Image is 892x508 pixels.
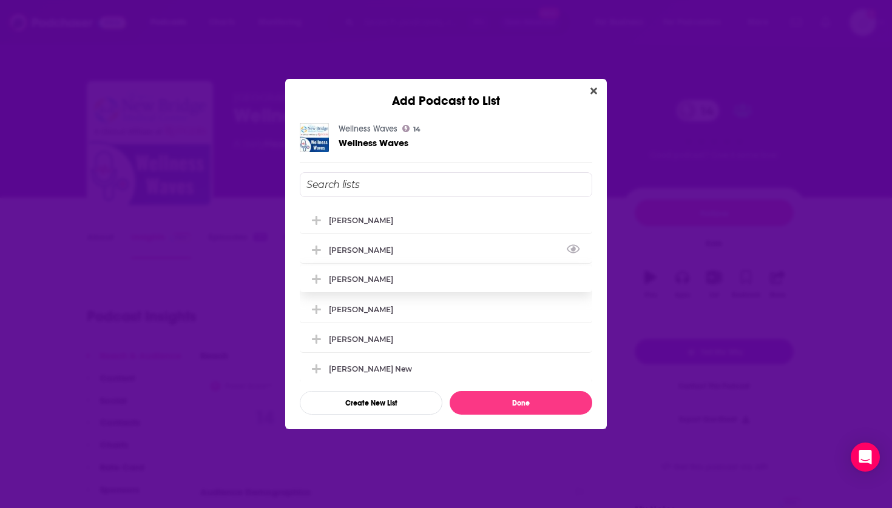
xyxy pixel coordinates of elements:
[300,326,592,352] div: Maureen Falvey
[300,172,592,415] div: Add Podcast To List
[851,443,880,472] div: Open Intercom Messenger
[586,84,602,99] button: Close
[300,266,592,292] div: Thomas Smith
[329,364,412,373] div: [PERSON_NAME] New
[285,79,607,109] div: Add Podcast to List
[300,123,329,152] img: Wellness Waves
[402,125,421,132] a: 14
[300,296,592,323] div: Deborah Cribbs
[300,172,592,197] input: Search lists
[450,391,592,415] button: Done
[300,391,442,415] button: Create New List
[300,236,592,263] div: Curt Moore
[393,252,400,253] button: View Link
[300,355,592,382] div: Steve Orrin New
[329,275,393,284] div: [PERSON_NAME]
[339,138,408,148] a: Wellness Waves
[329,305,393,314] div: [PERSON_NAME]
[329,246,400,255] div: [PERSON_NAME]
[339,124,397,134] a: Wellness Waves
[339,137,408,149] span: Wellness Waves
[300,207,592,233] div: Jason Costain
[329,216,393,225] div: [PERSON_NAME]
[329,335,393,344] div: [PERSON_NAME]
[413,127,421,132] span: 14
